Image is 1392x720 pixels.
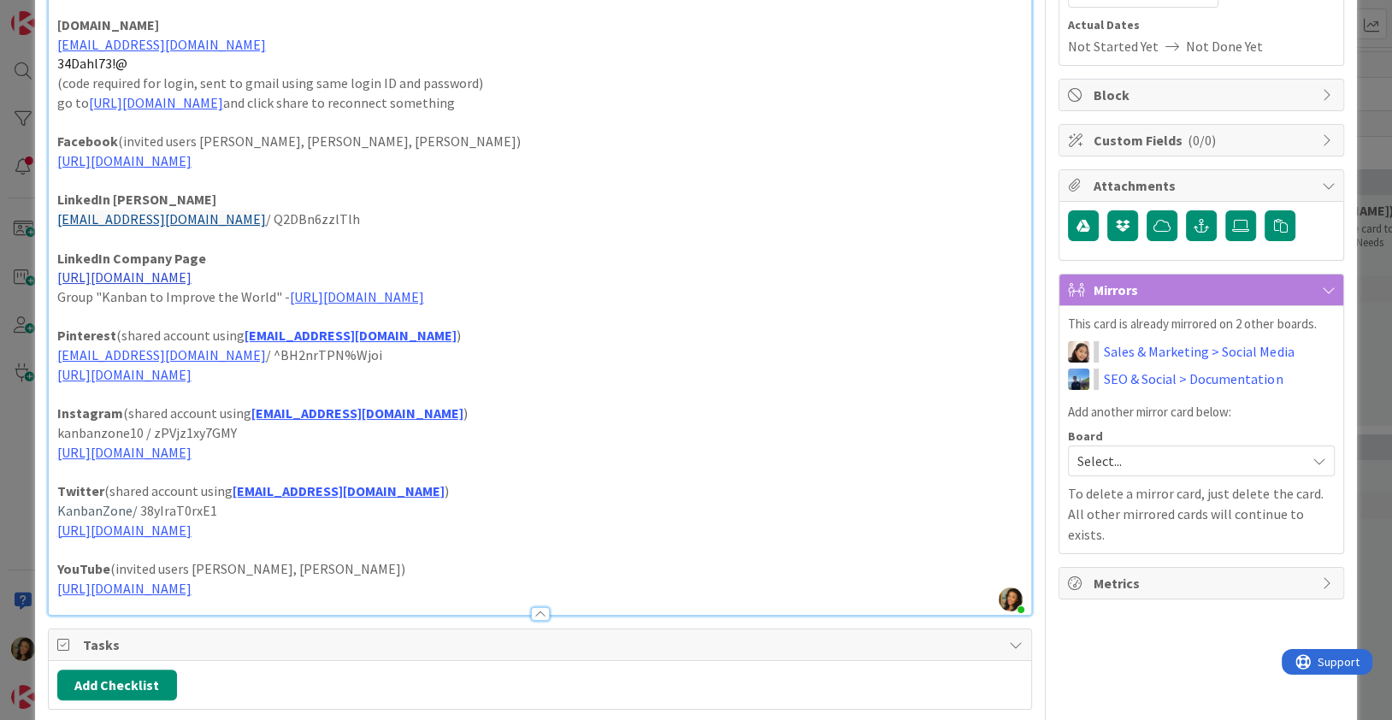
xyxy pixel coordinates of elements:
[57,522,192,539] a: [URL][DOMAIN_NAME]
[57,132,1023,151] p: (invited users [PERSON_NAME], [PERSON_NAME], [PERSON_NAME])
[57,444,192,461] a: [URL][DOMAIN_NAME]
[57,345,1023,365] p: / ^BH2nrTPN%Wjoi
[57,287,1023,307] p: Group "Kanban to Improve the World" -
[245,327,457,344] a: [EMAIL_ADDRESS][DOMAIN_NAME]
[57,327,116,344] strong: Pinterest
[36,3,78,23] span: Support
[57,55,127,72] span: 34Dahl73!@
[999,587,1023,611] img: cagYSeQpHijUdFRIrOXbXi37mljJZKWO.jpg
[57,326,1023,345] p: (shared account using )
[57,482,104,499] strong: Twitter
[57,346,266,363] a: [EMAIL_ADDRESS][DOMAIN_NAME]
[57,404,1023,423] p: (shared account using )
[1188,132,1216,149] span: ( 0/0 )
[1068,16,1335,34] span: Actual Dates
[1077,449,1296,473] span: Select...
[1104,341,1294,362] a: Sales & Marketing > Social Media
[57,366,192,383] a: [URL][DOMAIN_NAME]
[1068,341,1089,363] img: FK
[89,94,223,111] a: [URL][DOMAIN_NAME]
[1104,369,1283,389] a: SEO & Social > Documentation
[57,191,216,208] strong: LinkedIn [PERSON_NAME]
[1186,36,1263,56] span: Not Done Yet
[57,580,192,597] a: [URL][DOMAIN_NAME]
[57,210,266,227] a: [EMAIL_ADDRESS][DOMAIN_NAME]
[1068,483,1335,545] p: To delete a mirror card, just delete the card. All other mirrored cards will continue to exists.
[1094,280,1312,300] span: Mirrors
[1068,369,1089,390] img: GS
[57,74,1023,93] p: (code required for login, sent to gmail using same login ID and password)
[57,16,159,33] strong: [DOMAIN_NAME]
[57,501,1023,521] p: / 38yIraT0rxE1
[1094,573,1312,593] span: Metrics
[57,560,110,577] strong: YouTube
[57,481,1023,501] p: (shared account using )
[57,210,1023,229] p: / Q2DBn6zzlTlh
[57,559,1023,579] p: (invited users [PERSON_NAME], [PERSON_NAME])
[251,404,463,422] a: [EMAIL_ADDRESS][DOMAIN_NAME]
[233,482,445,499] a: [EMAIL_ADDRESS][DOMAIN_NAME]
[57,670,177,700] button: Add Checklist
[1094,175,1312,196] span: Attachments
[57,404,123,422] strong: Instagram
[1094,85,1312,105] span: Block
[1068,430,1103,442] span: Board
[1068,403,1335,422] p: Add another mirror card below:
[57,36,266,53] a: [EMAIL_ADDRESS][DOMAIN_NAME]
[57,152,192,169] a: [URL][DOMAIN_NAME]
[57,93,1023,113] p: go to and click share to reconnect something
[1068,315,1335,334] p: This card is already mirrored on 2 other boards.
[57,269,192,286] a: [URL][DOMAIN_NAME]
[1094,130,1312,150] span: Custom Fields
[290,288,424,305] a: [URL][DOMAIN_NAME]
[57,250,206,267] strong: LinkedIn Company Page
[83,634,1001,655] span: Tasks
[1068,36,1159,56] span: Not Started Yet
[57,502,133,519] span: KanbanZone
[57,423,1023,443] p: kanbanzone10 / zPVjz1xy7GMY
[57,133,118,150] strong: Facebook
